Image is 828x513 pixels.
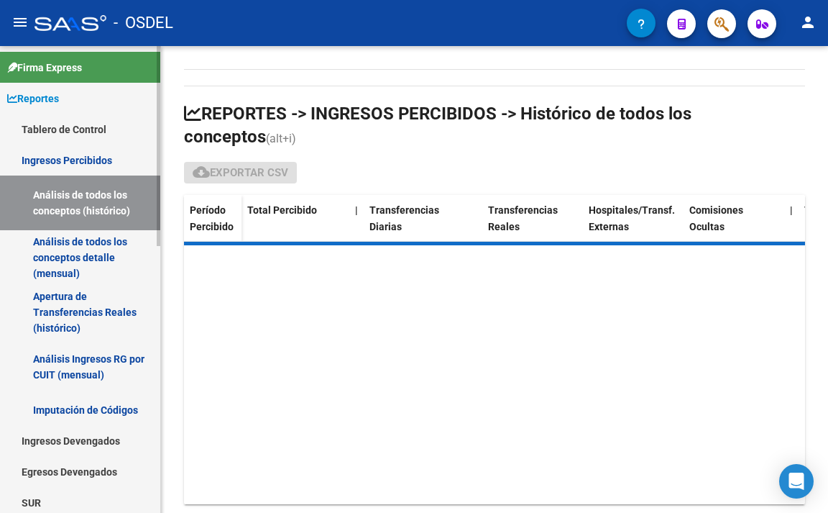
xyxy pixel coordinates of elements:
[190,204,234,232] span: Período Percibido
[184,195,241,255] datatable-header-cell: Período Percibido
[482,195,583,255] datatable-header-cell: Transferencias Reales
[184,162,297,183] button: Exportar CSV
[11,14,29,31] mat-icon: menu
[355,204,358,216] span: |
[266,132,296,145] span: (alt+i)
[7,91,59,106] span: Reportes
[193,163,210,181] mat-icon: cloud_download
[583,195,684,255] datatable-header-cell: Hospitales/Transf. Externas
[784,195,799,255] datatable-header-cell: |
[184,104,691,147] span: REPORTES -> INGRESOS PERCIBIDOS -> Histórico de todos los conceptos
[349,195,364,255] datatable-header-cell: |
[799,14,816,31] mat-icon: person
[114,7,173,39] span: - OSDEL
[684,195,784,255] datatable-header-cell: Comisiones Ocultas
[779,464,814,499] div: Open Intercom Messenger
[369,204,439,232] span: Transferencias Diarias
[7,60,82,76] span: Firma Express
[364,195,464,255] datatable-header-cell: Transferencias Diarias
[193,166,288,179] span: Exportar CSV
[589,204,675,232] span: Hospitales/Transf. Externas
[247,204,317,216] span: Total Percibido
[488,204,558,232] span: Transferencias Reales
[790,204,793,216] span: |
[241,195,349,255] datatable-header-cell: Total Percibido
[689,204,743,232] span: Comisiones Ocultas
